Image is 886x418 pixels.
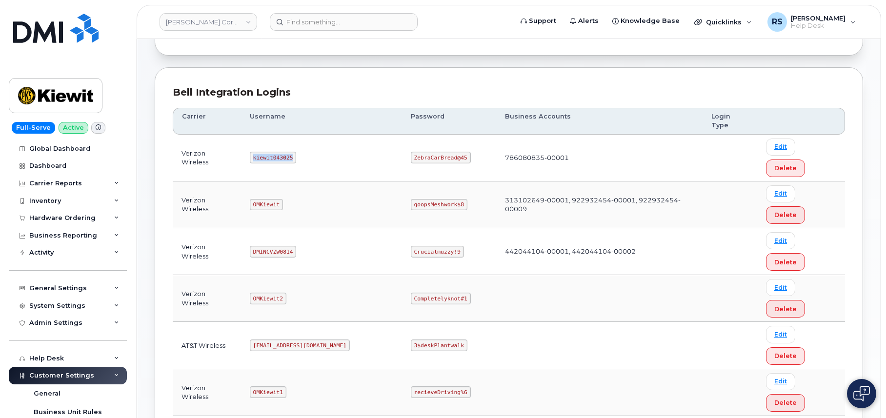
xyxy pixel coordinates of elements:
[706,18,742,26] span: Quicklinks
[173,135,241,181] td: Verizon Wireless
[766,347,805,365] button: Delete
[766,253,805,271] button: Delete
[766,232,795,249] a: Edit
[411,386,471,398] code: recieveDriving%6
[250,339,350,351] code: [EMAIL_ADDRESS][DOMAIN_NAME]
[774,351,797,360] span: Delete
[774,163,797,173] span: Delete
[496,108,703,135] th: Business Accounts
[173,181,241,228] td: Verizon Wireless
[687,12,759,32] div: Quicklinks
[496,228,703,275] td: 442044104-00001, 442044104-00002
[766,300,805,318] button: Delete
[411,152,471,163] code: ZebraCarBread@45
[703,108,757,135] th: Login Type
[514,11,563,31] a: Support
[766,394,805,412] button: Delete
[241,108,402,135] th: Username
[411,339,467,351] code: 3$deskPlantwalk
[766,159,805,177] button: Delete
[791,14,846,22] span: [PERSON_NAME]
[250,386,286,398] code: OMKiewit1
[605,11,686,31] a: Knowledge Base
[774,304,797,314] span: Delete
[772,16,783,28] span: RS
[496,181,703,228] td: 313102649-00001, 922932454-00001, 922932454-00009
[173,369,241,416] td: Verizon Wireless
[766,373,795,390] a: Edit
[766,185,795,202] a: Edit
[766,279,795,296] a: Edit
[270,13,418,31] input: Find something...
[774,258,797,267] span: Delete
[621,16,680,26] span: Knowledge Base
[411,293,471,304] code: Completelyknot#1
[578,16,599,26] span: Alerts
[761,12,863,32] div: Randy Sayres
[173,85,845,100] div: Bell Integration Logins
[411,199,467,211] code: goopsMeshwork$8
[529,16,556,26] span: Support
[173,228,241,275] td: Verizon Wireless
[853,386,870,401] img: Open chat
[250,152,296,163] code: kiewit043025
[563,11,605,31] a: Alerts
[250,199,283,211] code: OMKiewit
[173,108,241,135] th: Carrier
[173,322,241,369] td: AT&T Wireless
[766,206,805,224] button: Delete
[774,398,797,407] span: Delete
[766,139,795,156] a: Edit
[173,275,241,322] td: Verizon Wireless
[250,293,286,304] code: OMKiewit2
[411,246,464,258] code: Crucialmuzzy!9
[766,326,795,343] a: Edit
[160,13,257,31] a: Kiewit Corporation
[496,135,703,181] td: 786080835-00001
[402,108,496,135] th: Password
[250,246,296,258] code: DMINCVZW0814
[774,210,797,219] span: Delete
[791,22,846,30] span: Help Desk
